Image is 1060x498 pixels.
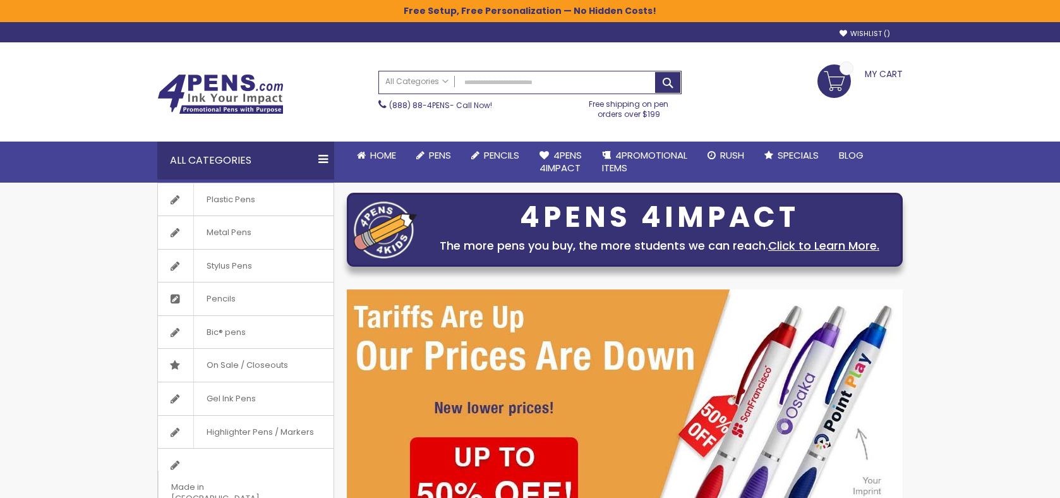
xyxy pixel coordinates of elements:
[379,71,455,92] a: All Categories
[406,142,461,169] a: Pens
[389,100,450,111] a: (888) 88-4PENS
[354,201,417,258] img: four_pen_logo.png
[529,142,592,183] a: 4Pens4impact
[539,149,582,174] span: 4Pens 4impact
[193,282,248,315] span: Pencils
[768,238,879,253] a: Click to Learn More.
[423,204,896,231] div: 4PENS 4IMPACT
[370,149,396,162] span: Home
[385,76,449,87] span: All Categories
[157,74,284,114] img: 4Pens Custom Pens and Promotional Products
[720,149,744,162] span: Rush
[602,149,687,174] span: 4PROMOTIONAL ITEMS
[829,142,874,169] a: Blog
[592,142,697,183] a: 4PROMOTIONALITEMS
[193,416,327,449] span: Highlighter Pens / Markers
[839,149,864,162] span: Blog
[158,382,334,415] a: Gel Ink Pens
[158,183,334,216] a: Plastic Pens
[754,142,829,169] a: Specials
[697,142,754,169] a: Rush
[193,349,301,382] span: On Sale / Closeouts
[389,100,492,111] span: - Call Now!
[576,94,682,119] div: Free shipping on pen orders over $199
[193,183,268,216] span: Plastic Pens
[193,316,258,349] span: Bic® pens
[158,250,334,282] a: Stylus Pens
[193,216,264,249] span: Metal Pens
[158,282,334,315] a: Pencils
[429,149,451,162] span: Pens
[158,349,334,382] a: On Sale / Closeouts
[347,142,406,169] a: Home
[461,142,529,169] a: Pencils
[158,216,334,249] a: Metal Pens
[193,250,265,282] span: Stylus Pens
[157,142,334,179] div: All Categories
[158,416,334,449] a: Highlighter Pens / Markers
[423,237,896,255] div: The more pens you buy, the more students we can reach.
[484,149,519,162] span: Pencils
[193,382,268,415] span: Gel Ink Pens
[840,29,890,39] a: Wishlist
[778,149,819,162] span: Specials
[158,316,334,349] a: Bic® pens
